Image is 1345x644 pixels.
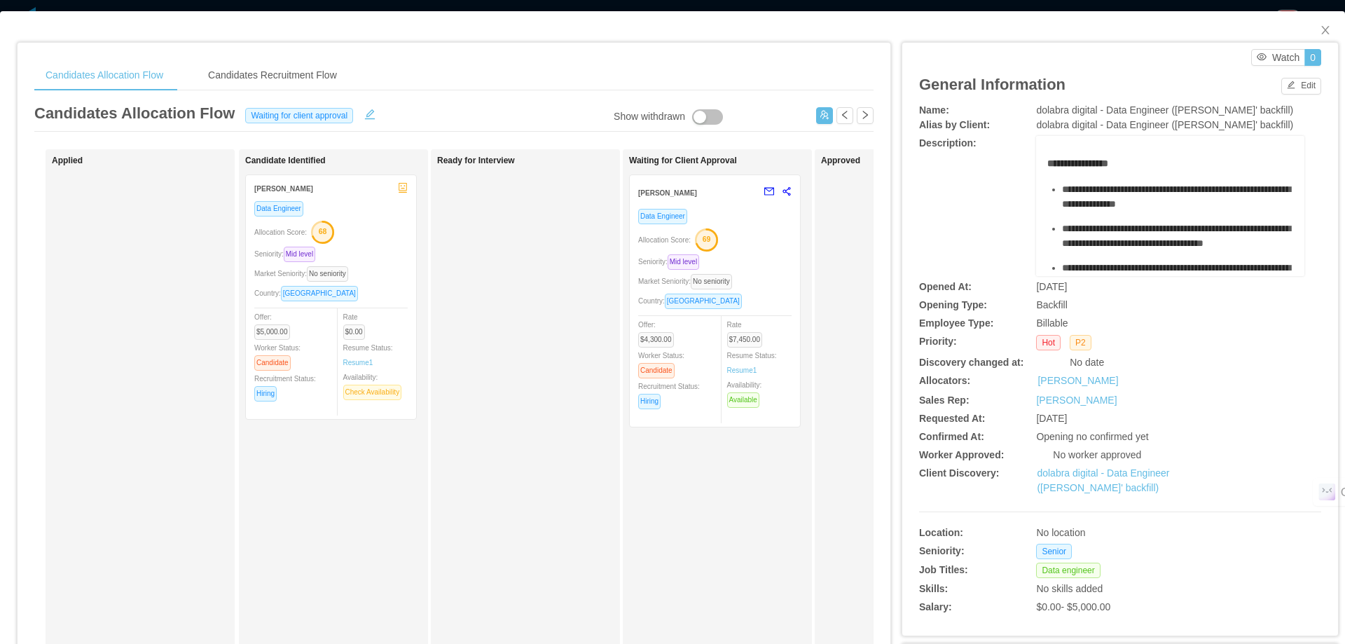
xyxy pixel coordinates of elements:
button: 68 [307,220,335,242]
span: Market Seniority: [254,270,354,278]
button: 69 [691,228,719,250]
button: icon: edit [359,106,381,120]
button: icon: usergroup-add [816,107,833,124]
span: [DATE] [1036,413,1067,424]
span: [DATE] [1036,281,1067,292]
span: No seniority [307,266,348,282]
h1: Waiting for Client Approval [629,156,825,166]
b: Discovery changed at: [919,357,1023,368]
span: Worker Status: [638,352,684,374]
button: mail [757,181,775,203]
a: [PERSON_NAME] [1037,374,1118,388]
span: Seniority: [638,258,705,266]
span: Availability: [343,374,408,396]
b: Alias by Client: [919,119,990,130]
b: Confirmed At: [919,431,984,442]
span: Mid level [668,254,699,270]
button: icon: right [857,107,874,124]
button: icon: left [836,107,853,124]
span: Available [727,392,759,408]
b: Location: [919,527,963,538]
b: Opened At: [919,281,972,292]
span: [GEOGRAPHIC_DATA] [665,294,742,309]
span: Mid level [284,247,315,262]
b: Requested At: [919,413,985,424]
span: Offer: [254,313,296,336]
span: No skills added [1036,583,1103,594]
span: $0.00 [343,324,365,340]
span: $7,450.00 [727,332,763,348]
a: dolabra digital - Data Engineer ([PERSON_NAME]' backfill) [1037,467,1169,493]
span: Data Engineer [254,201,303,217]
article: General Information [919,73,1065,96]
span: Allocation Score: [254,228,307,236]
div: Show withdrawn [614,109,685,125]
span: $0.00 - $5,000.00 [1036,601,1110,612]
span: Candidate [254,355,291,371]
span: Opening no confirmed yet [1036,431,1148,442]
span: Check Availability [343,385,402,400]
span: Worker Status: [254,344,301,366]
b: Priority: [919,336,957,347]
b: Name: [919,104,949,116]
span: Allocation Score: [638,236,691,244]
b: Sales Rep: [919,395,970,406]
div: No location [1036,526,1237,540]
span: Data engineer [1036,563,1100,578]
span: Data Engineer [638,209,687,224]
span: Rate [727,321,768,343]
span: Senior [1036,544,1072,559]
div: rdw-wrapper [1036,136,1304,276]
b: Seniority: [919,545,965,556]
button: icon: editEdit [1281,78,1321,95]
b: Skills: [919,583,948,594]
div: rdw-editor [1047,156,1294,296]
span: P2 [1070,335,1091,350]
span: Country: [638,297,747,305]
span: Market Seniority: [638,278,738,285]
button: Close [1306,11,1345,50]
text: 69 [703,235,711,243]
span: dolabra digital - Data Engineer ([PERSON_NAME]' backfill) [1036,119,1293,130]
h1: Approved [821,156,1017,166]
article: Candidates Allocation Flow [34,102,235,125]
span: dolabra digital - Data Engineer ([PERSON_NAME]' backfill) [1036,104,1293,116]
b: Salary: [919,601,952,612]
strong: [PERSON_NAME] [254,185,313,193]
div: Candidates Allocation Flow [34,60,174,91]
h1: Applied [52,156,248,166]
span: Hiring [254,386,277,402]
div: Candidates Recruitment Flow [197,60,348,91]
b: Worker Approved: [919,449,1004,460]
b: Allocators: [919,375,970,386]
span: robot [398,183,408,193]
span: Hot [1036,335,1061,350]
b: Opening Type: [919,299,987,310]
span: Availability: [727,381,765,404]
span: Hiring [638,394,661,409]
span: No worker approved [1053,449,1141,460]
b: Employee Type: [919,317,993,329]
a: [PERSON_NAME] [1036,395,1117,406]
a: Resume1 [727,365,757,376]
i: icon: close [1320,25,1331,36]
span: Recruitment Status: [638,383,700,405]
button: 0 [1304,49,1321,66]
span: share-alt [782,186,792,196]
b: Job Titles: [919,564,968,575]
span: Candidate [638,363,675,378]
span: No date [1070,357,1104,368]
text: 68 [319,227,327,235]
span: Backfill [1036,299,1067,310]
span: Waiting for client approval [245,108,353,123]
span: $5,000.00 [254,324,290,340]
b: Description: [919,137,977,149]
span: Billable [1036,317,1068,329]
span: Offer: [638,321,680,343]
span: [GEOGRAPHIC_DATA] [281,286,358,301]
span: Country: [254,289,364,297]
span: Seniority: [254,250,321,258]
h1: Ready for Interview [437,156,633,166]
strong: [PERSON_NAME] [638,189,697,197]
span: Resume Status: [343,344,393,366]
